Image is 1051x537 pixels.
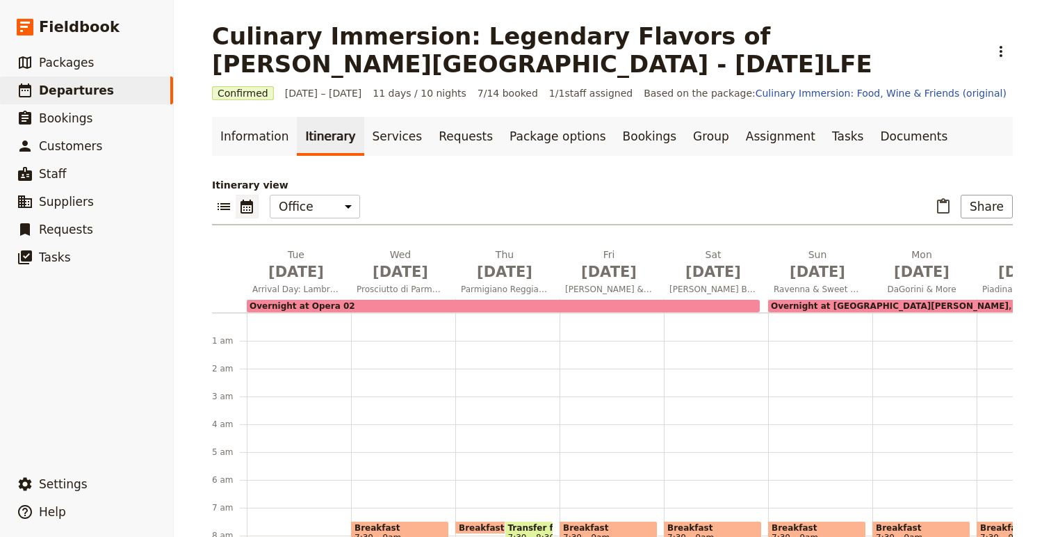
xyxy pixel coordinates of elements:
[931,195,955,218] button: Paste itinerary item
[39,505,66,519] span: Help
[39,250,71,264] span: Tasks
[756,88,1007,99] a: Culinary Immersion: Food, Wine & Friends (original)
[252,248,340,282] h2: Tue
[212,178,1013,192] p: Itinerary view
[478,86,538,100] span: 7/14 booked
[989,40,1013,63] button: Actions
[501,117,614,156] a: Package options
[39,195,94,209] span: Suppliers
[560,248,664,299] button: Fri [DATE][PERSON_NAME] & Michelin Dining
[39,83,114,97] span: Departures
[39,477,88,491] span: Settings
[39,223,93,237] span: Requests
[459,523,532,532] span: Breakfast TBD
[872,284,971,295] span: DaGorini & More
[39,167,67,181] span: Staff
[614,117,685,156] a: Bookings
[461,262,548,282] span: [DATE]
[373,86,466,100] span: 11 days / 10 nights
[212,363,247,374] div: 2 am
[250,301,355,311] span: Overnight at Opera 02
[961,195,1013,218] button: Share
[455,284,554,295] span: Parmigiano Reggiano
[508,523,551,533] span: Transfer from Hotel to [GEOGRAPHIC_DATA]
[565,248,653,282] h2: Fri
[212,195,236,218] button: List view
[824,117,872,156] a: Tasks
[247,284,345,295] span: Arrival Day: Lambrusco & [PERSON_NAME]
[455,521,539,534] div: Breakfast TBD7:30am
[461,248,548,282] h2: Thu
[212,22,981,78] h1: Culinary Immersion: Legendary Flavors of [PERSON_NAME][GEOGRAPHIC_DATA] - [DATE]LFE
[565,262,653,282] span: [DATE]
[644,86,1007,100] span: Based on the package:
[39,111,92,125] span: Bookings
[669,262,757,282] span: [DATE]
[560,284,658,295] span: [PERSON_NAME] & Michelin Dining
[212,86,274,100] span: Confirmed
[212,335,247,346] div: 1 am
[878,262,966,282] span: [DATE]
[247,300,760,312] div: Overnight at Opera 02
[236,195,259,218] button: Calendar view
[430,117,501,156] a: Requests
[252,262,340,282] span: [DATE]
[563,523,654,533] span: Breakfast
[297,117,364,156] a: Itinerary
[212,391,247,402] div: 3 am
[212,419,247,430] div: 4 am
[774,262,861,282] span: [DATE]
[771,301,1009,311] span: Overnight at [GEOGRAPHIC_DATA][PERSON_NAME]
[285,86,362,100] span: [DATE] – [DATE]
[774,248,861,282] h2: Sun
[351,284,450,295] span: Prosciutto di Parma & Culatello
[247,248,351,299] button: Tue [DATE]Arrival Day: Lambrusco & [PERSON_NAME]
[664,248,768,299] button: Sat [DATE][PERSON_NAME] Balsamico Tradizionale di Modena
[768,284,867,295] span: Ravenna & Sweet Salt of [GEOGRAPHIC_DATA]
[39,17,120,38] span: Fieldbook
[351,248,455,299] button: Wed [DATE]Prosciutto di Parma & Culatello
[212,502,247,513] div: 7 am
[878,248,966,282] h2: Mon
[667,523,758,533] span: Breakfast
[768,248,872,299] button: Sun [DATE]Ravenna & Sweet Salt of [GEOGRAPHIC_DATA]
[872,117,956,156] a: Documents
[738,117,824,156] a: Assignment
[685,117,738,156] a: Group
[39,139,102,153] span: Customers
[664,284,763,295] span: [PERSON_NAME] Balsamico Tradizionale di Modena
[357,248,444,282] h2: Wed
[355,523,446,533] span: Breakfast
[669,248,757,282] h2: Sat
[876,523,967,533] span: Breakfast
[364,117,431,156] a: Services
[357,262,444,282] span: [DATE]
[212,117,297,156] a: Information
[455,248,560,299] button: Thu [DATE]Parmigiano Reggiano
[772,523,863,533] span: Breakfast
[212,447,247,458] div: 5 am
[872,248,977,299] button: Mon [DATE]DaGorini & More
[212,474,247,486] div: 6 am
[549,86,633,100] span: 1 / 1 staff assigned
[39,56,94,70] span: Packages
